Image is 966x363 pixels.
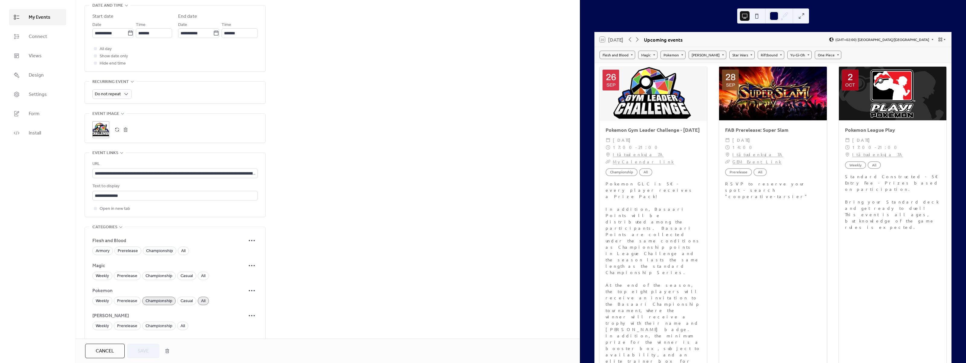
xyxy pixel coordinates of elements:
span: Open in new tab [100,205,130,213]
div: ​ [606,144,610,151]
div: End date [178,13,197,20]
span: Date and time [92,2,123,9]
span: Show date only [100,53,128,60]
span: - [875,144,878,151]
span: Weekly [96,273,109,280]
span: Design [29,72,44,79]
span: All day [100,46,112,53]
div: ​ [725,151,730,158]
div: Pokemon League Play [839,126,946,134]
span: Pokemon [92,287,246,295]
a: Install [9,125,66,141]
span: Armory [96,248,110,255]
span: Cancel [96,348,114,355]
div: ; [92,121,109,138]
a: Design [9,67,66,83]
span: Recurring event [92,78,129,86]
span: [DATE] [613,137,634,144]
span: All [201,273,206,280]
span: [PERSON_NAME] [92,312,246,320]
a: Form [9,106,66,122]
span: Star Wars [92,337,246,345]
span: Event links [92,150,118,157]
span: (GMT+02:00) [GEOGRAPHIC_DATA]/[GEOGRAPHIC_DATA] [835,38,929,41]
span: My Events [29,14,50,21]
div: URL [92,160,257,168]
span: 17:00 [852,144,875,151]
a: My Events [9,9,66,25]
div: ​ [606,137,610,144]
a: Settings [9,86,66,103]
div: Sep [606,83,616,87]
span: Settings [29,91,47,98]
div: ​ [606,151,610,158]
span: Time [136,21,146,29]
span: Prerelease [117,273,137,280]
span: Date [92,21,101,29]
div: ​ [845,144,850,151]
span: Casual [181,298,193,305]
div: Oct [845,83,855,87]
a: Itätuulenkuja 7A [852,151,903,158]
div: Text to display [92,183,257,190]
span: Connect [29,33,47,40]
div: Sep [726,83,735,87]
span: Views [29,52,42,60]
a: FAB Prerelease: Super Slam [725,127,788,133]
span: Prerelease [118,248,138,255]
span: Prerelease [117,323,137,330]
div: Upcoming events [644,36,683,43]
span: Time [222,21,231,29]
div: ​ [725,158,730,166]
a: MyCalendar link [613,159,674,164]
span: All [201,298,206,305]
span: [DATE] [732,137,753,144]
span: All [181,323,185,330]
span: Form [29,110,40,118]
div: ​ [845,137,850,144]
a: GEM Event Link [732,159,782,164]
span: Casual [181,273,193,280]
span: Weekly [96,323,109,330]
div: ​ [845,151,850,158]
span: 21:00 [878,144,900,151]
span: Weekly [96,298,109,305]
span: Flesh and Blood [92,237,246,245]
span: Install [29,130,41,137]
div: RSVP to reserve your spot - search "cooperative-tarsier" [719,181,827,200]
a: Views [9,48,66,64]
a: Pokemon Gym Leader Challenge - [DATE] [606,127,700,133]
span: 17:00 [613,144,635,151]
span: Prerelease [117,298,137,305]
div: ​ [725,137,730,144]
div: Start date [92,13,114,20]
span: Magic [92,262,246,270]
span: 14:00 [732,144,756,151]
span: Categories [92,224,117,231]
span: 21:00 [638,144,661,151]
div: 28 [725,73,736,82]
span: Championship [146,298,172,305]
span: Event image [92,110,119,118]
a: Itätuulenkuja 7A [732,151,783,158]
div: 2 [848,73,853,82]
span: [DATE] [852,137,873,144]
a: Itätuulenkuja 7A [613,151,664,158]
span: - [635,144,638,151]
span: Championship [146,323,172,330]
span: Championship [146,248,173,255]
div: Standard Constructed - 5€ Entry Fee - Prizes based on participation. Bring your Standard deck and... [839,173,946,230]
span: Hide end time [100,60,126,67]
span: Championship [146,273,172,280]
button: Cancel [85,344,125,358]
div: ​ [606,158,610,166]
div: 26 [606,73,616,82]
div: ​ [725,144,730,151]
span: Date [178,21,187,29]
a: Connect [9,28,66,45]
span: All [181,248,186,255]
